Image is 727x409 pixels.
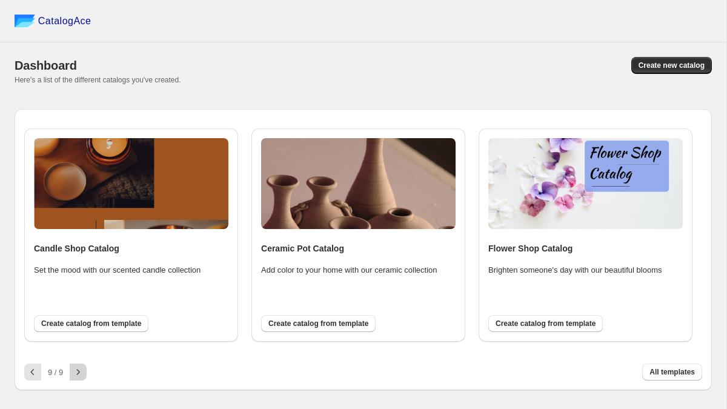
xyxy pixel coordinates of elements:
[261,138,456,229] img: ceramic_pot
[261,242,456,254] h4: Ceramic Pot Catalog
[15,76,181,84] span: Here's a list of the different catalogs you've created.
[34,264,228,276] p: Set the mood with our scented candle collection
[268,319,368,328] span: Create catalog from template
[488,264,682,276] p: Brighten someone's day with our beautiful blooms
[41,319,141,328] span: Create catalog from template
[261,315,376,332] button: Create catalog from template
[34,242,228,254] h4: Candle Shop Catalog
[488,315,603,332] button: Create catalog from template
[261,264,455,276] p: Add color to your home with our ceramic collection
[488,242,683,254] h4: Flower Shop Catalog
[639,61,705,70] span: Create new catalog
[38,15,91,27] span: CatalogAce
[496,319,596,328] span: Create catalog from template
[15,59,77,72] span: Dashboard
[642,364,702,381] button: All templates
[34,315,148,332] button: Create catalog from template
[48,368,63,377] span: 9 / 9
[649,367,695,377] span: All templates
[488,138,683,229] img: flower_shop
[34,138,228,229] img: candle_shop
[15,15,35,27] img: catalog ace
[631,57,712,74] button: Create new catalog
